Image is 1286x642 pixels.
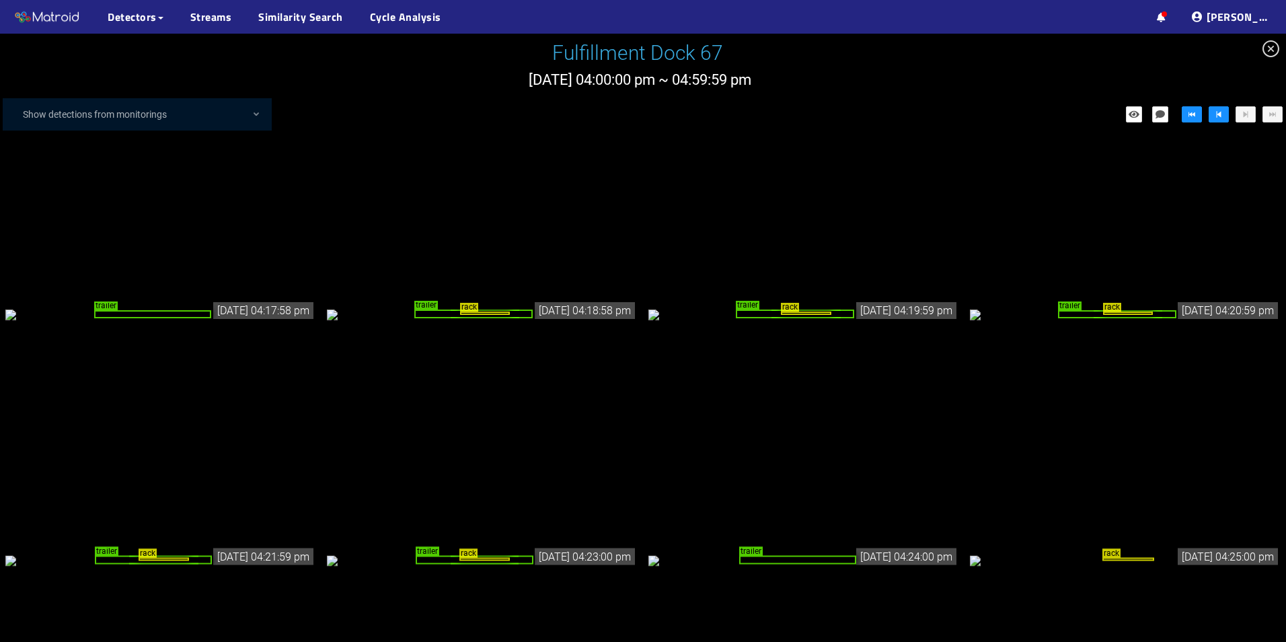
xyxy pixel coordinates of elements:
div: [DATE] 04:18:58 pm [535,302,635,319]
div: Show detections from monitorings [16,101,272,128]
a: Cycle Analysis [370,9,441,25]
span: step-backward [1214,110,1223,120]
div: [DATE] 04:17:58 pm [213,302,313,319]
span: close-circle [1256,34,1286,64]
button: fast-forward [1262,106,1283,122]
span: fast-backward [1187,110,1197,120]
button: step-forward [1236,106,1256,122]
div: [DATE] 04:20:59 pm [1178,302,1278,319]
img: Matroid logo [13,7,81,28]
div: [DATE] 04:25:00 pm [1178,548,1278,565]
span: trailer [416,547,439,557]
span: rack [459,548,478,558]
div: [DATE] 04:23:00 pm [535,548,635,565]
span: rack [460,303,478,312]
span: rack [1103,303,1121,312]
button: step-backward [1209,106,1229,122]
button: fast-backward [1182,106,1202,122]
span: trailer [1058,301,1082,311]
a: Similarity Search [258,9,343,25]
span: trailer [414,301,438,310]
div: [DATE] 04:21:59 pm [213,548,313,565]
span: trailer [739,547,763,557]
span: Detectors [108,9,157,25]
span: rack [1102,548,1121,558]
span: trailer [736,301,759,310]
a: Streams [190,9,232,25]
div: [DATE] 04:24:00 pm [856,548,956,565]
div: [DATE] 04:19:59 pm [856,302,956,319]
span: rack [781,303,799,312]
